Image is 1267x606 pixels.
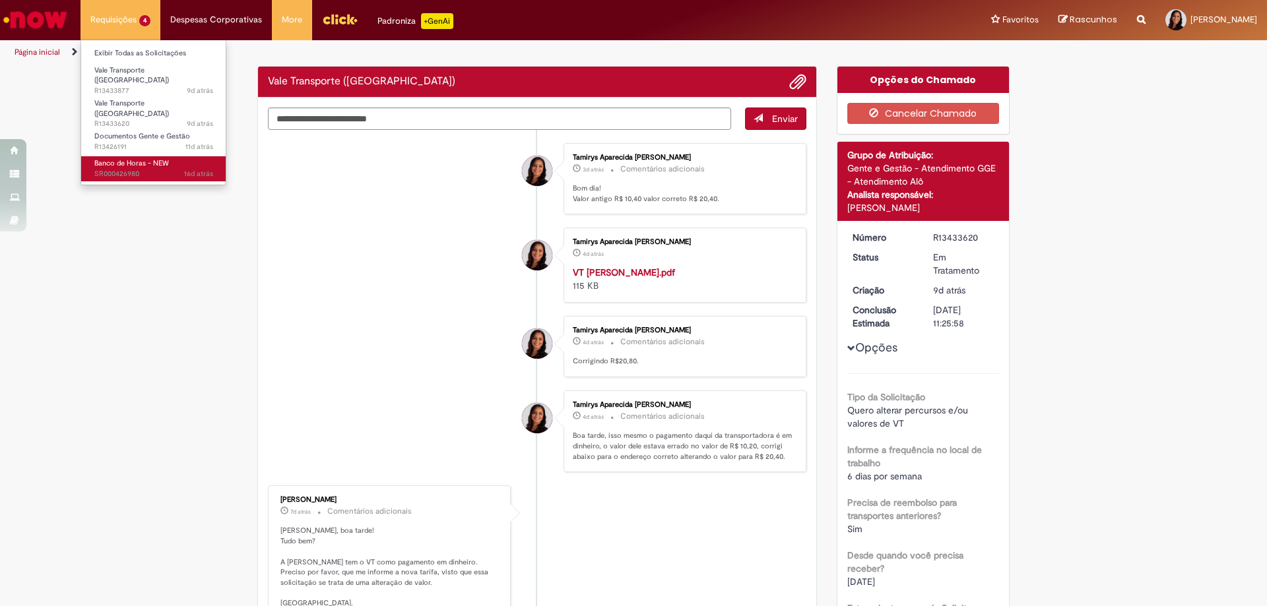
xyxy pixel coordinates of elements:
div: [PERSON_NAME] [847,201,1000,214]
a: Aberto SR000426980 : Banco de Horas - NEW [81,156,226,181]
div: R13433620 [933,231,994,244]
textarea: Digite sua mensagem aqui... [268,107,731,130]
span: Enviar [772,113,798,125]
time: 25/08/2025 15:00:09 [583,338,604,346]
span: 4d atrás [583,413,604,421]
div: Grupo de Atribuição: [847,148,1000,162]
div: 20/08/2025 16:48:29 [933,284,994,297]
span: 6 dias por semana [847,470,922,482]
ul: Requisições [81,40,226,185]
a: Aberto R13426191 : Documentos Gente e Gestão [81,129,226,154]
span: Documentos Gente e Gestão [94,131,190,141]
span: R13433620 [94,119,213,129]
span: [PERSON_NAME] [1190,14,1257,25]
h2: Vale Transporte (VT) Histórico de tíquete [268,76,455,88]
span: 4d atrás [583,250,604,258]
time: 13/08/2025 18:26:42 [184,169,213,179]
span: R13426191 [94,142,213,152]
span: Vale Transporte ([GEOGRAPHIC_DATA]) [94,98,169,119]
div: Padroniza [377,13,453,29]
time: 20/08/2025 16:48:30 [187,119,213,129]
b: Informe a frequência no local de trabalho [847,444,982,469]
span: 16d atrás [184,169,213,179]
div: Tamirys Aparecida Lourenco Fonseca [522,328,552,359]
div: Gente e Gestão - Atendimento GGE - Atendimento Alô [847,162,1000,188]
div: Tamirys Aparecida Lourenco Fonseca [522,240,552,270]
span: Despesas Corporativas [170,13,262,26]
div: Em Tratamento [933,251,994,277]
button: Enviar [745,107,806,130]
span: Rascunhos [1070,13,1117,26]
span: 9d atrás [187,86,213,96]
a: Aberto R13433877 : Vale Transporte (VT) [81,63,226,92]
small: Comentários adicionais [327,506,412,517]
div: Tamirys Aparecida Lourenco Fonseca [522,156,552,186]
span: 11d atrás [185,142,213,152]
span: Vale Transporte ([GEOGRAPHIC_DATA]) [94,65,169,86]
a: Página inicial [15,47,60,57]
time: 25/08/2025 15:00:17 [583,250,604,258]
span: 3d atrás [583,166,604,173]
div: Tamirys Aparecida [PERSON_NAME] [573,154,793,162]
button: Cancelar Chamado [847,103,1000,124]
div: Tamirys Aparecida [PERSON_NAME] [573,326,793,334]
span: 7d atrás [290,508,311,516]
img: ServiceNow [1,7,69,33]
time: 20/08/2025 16:48:29 [933,284,965,296]
div: Tamirys Aparecida [PERSON_NAME] [573,238,793,246]
span: R13433877 [94,86,213,96]
a: VT [PERSON_NAME].pdf [573,266,675,278]
p: Bom dia! Valor antigo R$ 10,40 valor correto R$ 20,40. [573,183,793,204]
div: [PERSON_NAME] [280,496,500,504]
time: 25/08/2025 14:59:16 [583,413,604,421]
span: More [282,13,302,26]
span: Banco de Horas - NEW [94,158,169,168]
div: [DATE] 11:25:58 [933,303,994,330]
small: Comentários adicionais [620,336,705,348]
a: Exibir Todas as Solicitações [81,46,226,61]
time: 20/08/2025 17:32:47 [187,86,213,96]
b: Precisa de reembolso para transportes anteriores? [847,497,957,522]
img: click_logo_yellow_360x200.png [322,9,358,29]
span: Quero alterar percursos e/ou valores de VT [847,404,971,429]
div: Analista responsável: [847,188,1000,201]
div: Opções do Chamado [837,67,1010,93]
dt: Status [843,251,924,264]
span: 9d atrás [187,119,213,129]
small: Comentários adicionais [620,164,705,175]
p: Boa tarde, isso mesmo o pagamento daqui da transportadora é em dinheiro, o valor dele estava erra... [573,431,793,462]
p: +GenAi [421,13,453,29]
b: Tipo da Solicitação [847,391,925,403]
span: Requisições [90,13,137,26]
span: Sim [847,523,862,535]
a: Rascunhos [1058,14,1117,26]
dt: Conclusão Estimada [843,303,924,330]
span: 4d atrás [583,338,604,346]
span: Favoritos [1002,13,1039,26]
p: Corrigindo R$20,80. [573,356,793,367]
span: 9d atrás [933,284,965,296]
time: 18/08/2025 17:36:19 [185,142,213,152]
small: Comentários adicionais [620,411,705,422]
div: Tamirys Aparecida [PERSON_NAME] [573,401,793,409]
span: [DATE] [847,576,875,588]
b: Desde quando você precisa receber? [847,549,963,574]
time: 26/08/2025 09:21:11 [583,166,604,173]
span: SR000426980 [94,169,213,179]
ul: Trilhas de página [10,40,835,65]
a: Aberto R13433620 : Vale Transporte (VT) [81,96,226,125]
div: 115 KB [573,266,793,292]
span: 4 [139,15,150,26]
time: 22/08/2025 16:22:02 [290,508,311,516]
button: Adicionar anexos [789,73,806,90]
dt: Número [843,231,924,244]
dt: Criação [843,284,924,297]
div: Tamirys Aparecida Lourenco Fonseca [522,403,552,433]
